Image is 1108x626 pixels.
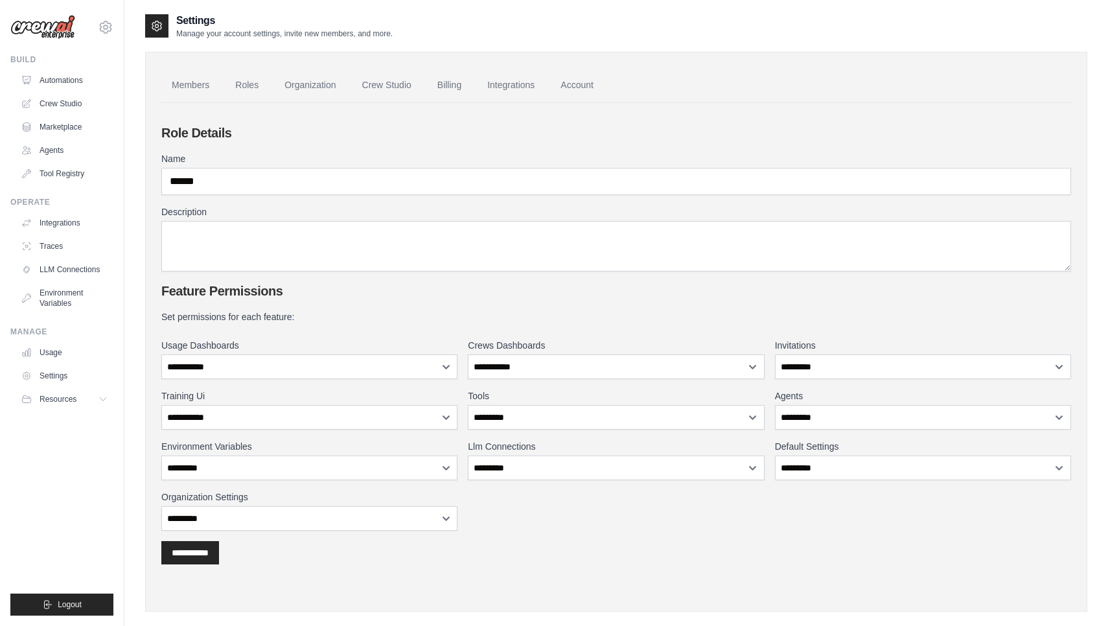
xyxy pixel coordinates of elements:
div: Operate [10,197,113,207]
a: Automations [16,70,113,91]
label: Agents [775,389,1071,402]
a: Crew Studio [352,68,422,103]
label: Name [161,152,1071,165]
a: Integrations [16,213,113,233]
a: Usage [16,342,113,363]
label: Default Settings [775,440,1071,453]
a: Marketplace [16,117,113,137]
label: Llm Connections [468,440,764,453]
a: Traces [16,236,113,257]
a: Members [161,68,220,103]
label: Organization Settings [161,491,457,504]
a: Environment Variables [16,283,113,314]
button: Resources [16,389,113,410]
a: Organization [274,68,346,103]
legend: Set permissions for each feature: [161,310,1071,323]
span: Resources [40,394,76,404]
span: Logout [58,599,82,610]
a: Agents [16,140,113,161]
a: Settings [16,365,113,386]
label: Description [161,205,1071,218]
h2: Settings [176,13,393,29]
h2: Role Details [161,124,1071,142]
div: Build [10,54,113,65]
img: Logo [10,15,75,40]
a: LLM Connections [16,259,113,280]
a: Tool Registry [16,163,113,184]
label: Crews Dashboards [468,339,764,352]
a: Integrations [477,68,545,103]
div: Manage [10,327,113,337]
a: Billing [427,68,472,103]
label: Tools [468,389,764,402]
label: Invitations [775,339,1071,352]
button: Logout [10,594,113,616]
label: Training Ui [161,389,457,402]
p: Manage your account settings, invite new members, and more. [176,29,393,39]
a: Account [550,68,604,103]
label: Usage Dashboards [161,339,457,352]
a: Crew Studio [16,93,113,114]
a: Roles [225,68,269,103]
h2: Feature Permissions [161,282,1071,300]
label: Environment Variables [161,440,457,453]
